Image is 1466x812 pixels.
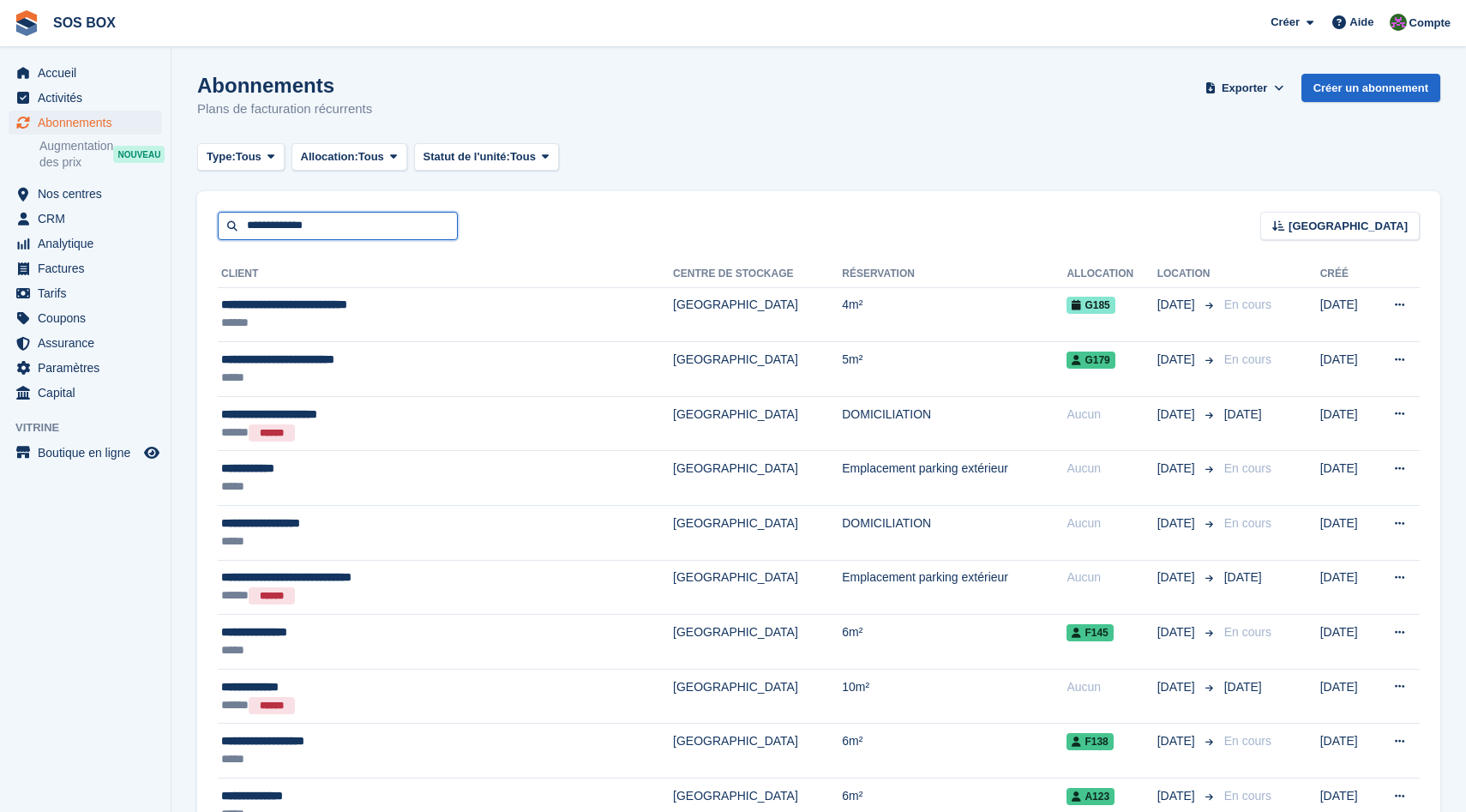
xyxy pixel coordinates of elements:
td: [GEOGRAPHIC_DATA] [673,451,842,506]
div: Aucun [1066,406,1157,424]
a: menu [9,182,162,206]
td: [GEOGRAPHIC_DATA] [673,396,842,451]
span: Capital [38,381,141,405]
span: [DATE] [1157,296,1199,314]
span: Exporter [1222,80,1267,97]
span: [DATE] [1157,514,1199,532]
td: [DATE] [1320,615,1372,670]
span: Compte [1409,15,1451,32]
span: Allocation: [301,148,358,165]
span: [DATE] [1157,623,1199,641]
a: Augmentation des prix NOUVEAU [39,137,162,171]
span: [DATE] [1157,460,1199,478]
td: [DATE] [1320,560,1372,615]
a: menu [9,232,162,256]
td: 4m² [842,287,1066,342]
span: Activités [38,86,141,110]
td: [GEOGRAPHIC_DATA] [673,560,842,615]
span: Vitrine [15,419,171,436]
a: menu [9,86,162,110]
th: Allocation [1066,261,1157,288]
span: Statut de l'unité: [424,148,510,165]
th: Client [218,261,673,288]
span: [DATE] [1157,406,1199,424]
span: [DATE] [1157,787,1199,805]
span: Tous [358,148,384,165]
div: NOUVEAU [113,146,165,163]
span: Accueil [38,61,141,85]
span: [DATE] [1157,678,1199,696]
span: Aide [1349,14,1373,31]
td: 6m² [842,615,1066,670]
th: Centre de stockage [673,261,842,288]
td: 5m² [842,342,1066,397]
td: Emplacement parking extérieur [842,560,1066,615]
td: [DATE] [1320,287,1372,342]
td: DOMICILIATION [842,396,1066,451]
span: En cours [1224,734,1271,748]
span: Tous [510,148,536,165]
button: Statut de l'unité: Tous [414,143,559,171]
span: En cours [1224,298,1271,311]
div: Aucun [1066,678,1157,696]
td: 6m² [842,724,1066,779]
th: Créé [1320,261,1372,288]
span: Coupons [38,306,141,330]
div: Aucun [1066,514,1157,532]
a: menu [9,441,162,465]
a: menu [9,281,162,305]
span: Nos centres [38,182,141,206]
span: [DATE] [1224,570,1262,584]
button: Type: Tous [197,143,285,171]
span: Tous [236,148,261,165]
a: menu [9,256,162,280]
span: En cours [1224,516,1271,530]
a: menu [9,381,162,405]
td: DOMICILIATION [842,506,1066,561]
a: menu [9,356,162,380]
span: CRM [38,207,141,231]
span: F138 [1066,733,1113,750]
span: [DATE] [1224,680,1262,694]
td: [GEOGRAPHIC_DATA] [673,506,842,561]
div: Aucun [1066,568,1157,586]
a: SOS BOX [46,9,123,37]
td: [DATE] [1320,451,1372,506]
span: [DATE] [1157,351,1199,369]
td: 10m² [842,669,1066,724]
span: Abonnements [38,111,141,135]
td: [GEOGRAPHIC_DATA] [673,342,842,397]
td: [GEOGRAPHIC_DATA] [673,724,842,779]
th: Location [1157,261,1217,288]
a: Créer un abonnement [1301,74,1440,102]
td: [DATE] [1320,342,1372,397]
td: [GEOGRAPHIC_DATA] [673,615,842,670]
span: A123 [1066,788,1115,805]
span: En cours [1224,625,1271,639]
div: Aucun [1066,460,1157,478]
span: Assurance [38,331,141,355]
td: [DATE] [1320,724,1372,779]
button: Allocation: Tous [291,143,407,171]
img: ALEXANDRE SOUBIRA [1390,14,1407,31]
span: [DATE] [1224,407,1262,421]
h1: Abonnements [197,74,372,97]
a: menu [9,111,162,135]
span: Type: [207,148,236,165]
a: menu [9,331,162,355]
span: [DATE] [1157,732,1199,750]
th: Réservation [842,261,1066,288]
button: Exporter [1202,74,1288,102]
span: F145 [1066,624,1113,641]
span: G179 [1066,352,1115,369]
span: Créer [1271,14,1300,31]
span: Paramètres [38,356,141,380]
a: menu [9,306,162,330]
span: Augmentation des prix [39,138,113,171]
span: [DATE] [1157,568,1199,586]
span: Boutique en ligne [38,441,141,465]
a: Boutique d'aperçu [141,442,162,463]
a: menu [9,61,162,85]
span: En cours [1224,789,1271,803]
img: stora-icon-8386f47178a22dfd0bd8f6a31ec36ba5ce8667c1dd55bd0f319d3a0aa187defe.svg [14,10,39,36]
